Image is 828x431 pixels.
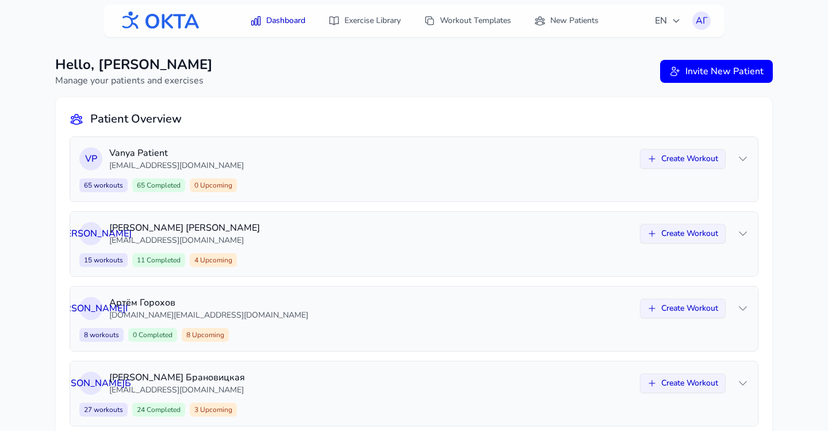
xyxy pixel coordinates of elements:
p: [PERSON_NAME] Брановицкая [109,371,633,384]
span: 0 [128,328,177,342]
span: 15 [79,253,128,267]
button: Create Workout [640,149,726,169]
span: 8 [182,328,229,342]
p: Manage your patients and exercises [55,74,213,87]
a: Exercise Library [321,10,408,31]
p: [EMAIL_ADDRESS][DOMAIN_NAME] [109,235,633,246]
button: EN [648,9,688,32]
span: 65 [79,178,128,192]
span: V P [85,152,97,166]
h1: Hello, [PERSON_NAME] [55,55,213,74]
span: 8 [79,328,124,342]
span: workouts [92,255,123,265]
span: 3 [190,403,237,417]
span: [PERSON_NAME] Г [51,302,131,315]
p: [PERSON_NAME] [PERSON_NAME] [109,221,633,235]
span: О [PERSON_NAME] [51,227,132,241]
button: АГ [692,12,711,30]
button: Create Workout [640,373,726,393]
p: Vanya Patient [109,146,633,160]
button: Create Workout [640,299,726,318]
button: Create Workout [640,224,726,243]
span: 11 [132,253,185,267]
span: 27 [79,403,128,417]
span: workouts [92,405,123,414]
span: Upcoming [198,181,232,190]
span: 65 [132,178,185,192]
p: [DOMAIN_NAME][EMAIL_ADDRESS][DOMAIN_NAME] [109,310,633,321]
a: New Patients [527,10,605,31]
span: Completed [137,330,172,340]
p: Артём Горохов [109,296,633,310]
a: Workout Templates [417,10,518,31]
span: Completed [145,255,181,265]
p: [EMAIL_ADDRESS][DOMAIN_NAME] [109,160,633,171]
span: 4 [190,253,237,267]
button: Invite New Patient [660,60,773,83]
span: workouts [88,330,119,340]
span: EN [655,14,681,28]
p: [EMAIL_ADDRESS][DOMAIN_NAME] [109,384,633,396]
span: Upcoming [198,405,232,414]
span: 0 [190,178,237,192]
h2: Patient Overview [90,111,182,127]
span: Upcoming [190,330,224,340]
span: Completed [145,405,181,414]
span: workouts [92,181,123,190]
a: Dashboard [243,10,312,31]
span: 24 [132,403,185,417]
span: Completed [145,181,181,190]
img: OKTA logo [117,6,200,36]
span: Upcoming [198,255,232,265]
span: [PERSON_NAME] Б [51,376,131,390]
